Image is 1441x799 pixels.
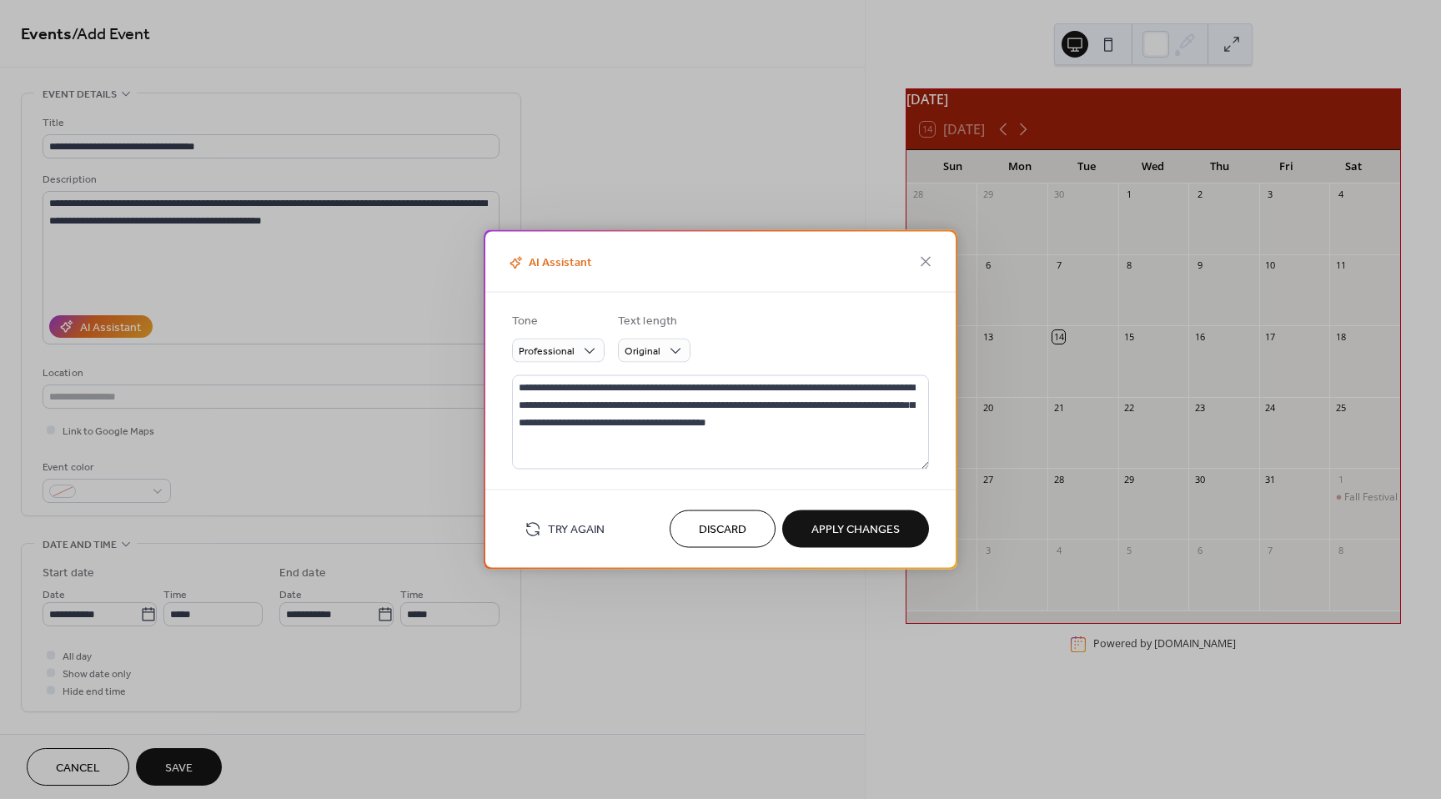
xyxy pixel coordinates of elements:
[782,510,929,548] button: Apply Changes
[519,342,575,361] span: Professional
[512,515,617,543] button: Try Again
[811,521,900,539] span: Apply Changes
[670,510,776,548] button: Discard
[512,313,601,330] div: Tone
[625,342,660,361] span: Original
[548,521,605,539] span: Try Again
[618,313,687,330] div: Text length
[505,254,592,273] span: AI Assistant
[699,521,746,539] span: Discard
